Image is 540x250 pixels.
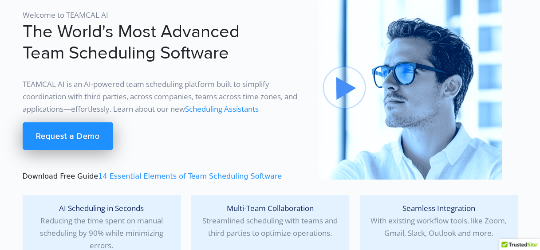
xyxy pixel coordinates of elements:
a: Scheduling Assistants [185,104,259,114]
p: TEAMCAL AI is an AI-powered team scheduling platform built to simplify coordination with third pa... [23,78,307,115]
a: Request a Demo [23,122,113,150]
a: 14 Essential Elements of Team Scheduling Software [98,172,282,180]
span: Multi-Team Collaboration [227,203,314,213]
h1: The World's Most Advanced Team Scheduling Software [23,21,307,64]
span: AI Scheduling in Seconds [59,203,144,213]
p: Streamlined scheduling with teams and third parties to optimize operations. [198,202,342,239]
p: Welcome to TEAMCAL AI [23,9,307,21]
span: Seamless Integration [402,203,475,213]
p: With existing workflow tools, like Zoom, Gmail, Slack, Outlook and more. [367,202,511,239]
